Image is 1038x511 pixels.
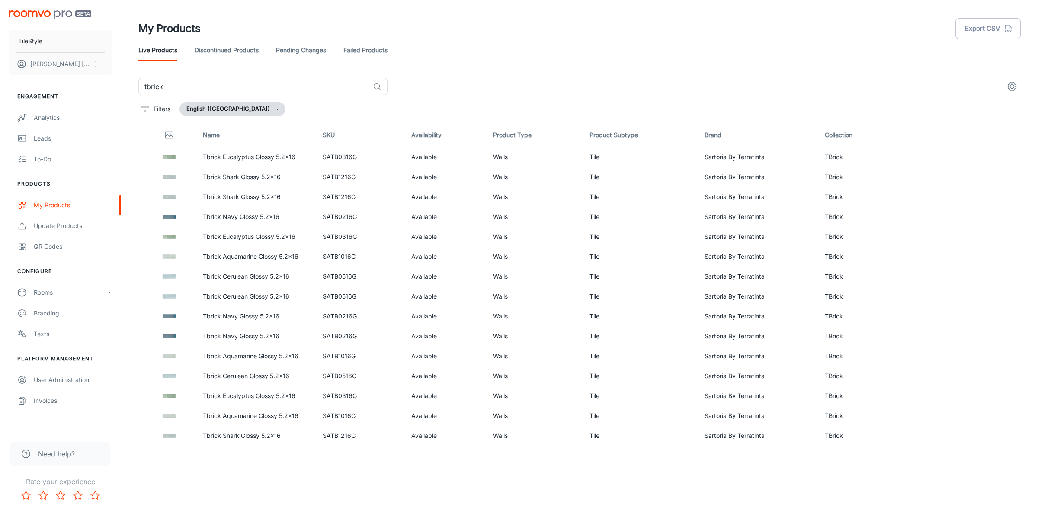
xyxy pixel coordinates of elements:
button: Rate 3 star [52,487,69,504]
td: SATB0516G [316,366,404,386]
div: Update Products [34,221,112,231]
td: Available [404,326,486,346]
td: Available [404,167,486,187]
td: Sartoria By Terratinta [698,207,817,227]
td: Sartoria By Terratinta [698,406,817,426]
td: Sartoria By Terratinta [698,187,817,207]
td: Walls [486,167,583,187]
button: filter [138,102,173,116]
div: Analytics [34,113,112,122]
th: Brand [698,123,817,147]
th: Name [196,123,316,147]
td: Sartoria By Terratinta [698,306,817,326]
td: SATB0216G [316,207,404,227]
td: SATB1216G [316,167,404,187]
td: SATB1216G [316,187,404,207]
td: TBrick [818,326,901,346]
td: Sartoria By Terratinta [698,366,817,386]
td: Sartoria By Terratinta [698,147,817,167]
td: Walls [486,207,583,227]
td: Available [404,286,486,306]
td: Tile [583,267,698,286]
td: Walls [486,366,583,386]
td: SATB1216G [316,426,404,446]
td: Tile [583,426,698,446]
td: TBrick [818,346,901,366]
td: Sartoria By Terratinta [698,247,817,267]
td: Walls [486,267,583,286]
td: Sartoria By Terratinta [698,227,817,247]
td: Available [404,406,486,426]
a: Tbrick Navy Glossy 5.2x16 [203,213,279,220]
th: Product Type [486,123,583,147]
td: Walls [486,247,583,267]
td: TBrick [818,187,901,207]
div: Texts [34,329,112,339]
td: Sartoria By Terratinta [698,326,817,346]
td: Tile [583,207,698,227]
td: Available [404,207,486,227]
button: Rate 2 star [35,487,52,504]
td: Tile [583,346,698,366]
div: Leads [34,134,112,143]
td: Walls [486,286,583,306]
td: Tile [583,147,698,167]
td: Available [404,247,486,267]
th: Collection [818,123,901,147]
td: Available [404,306,486,326]
button: [PERSON_NAME] [PERSON_NAME] [9,53,112,75]
td: Tile [583,187,698,207]
td: Available [404,147,486,167]
td: TBrick [818,227,901,247]
button: Rate 4 star [69,487,86,504]
a: Tbrick Eucalyptus Glossy 5.2x16 [203,233,295,240]
div: To-do [34,154,112,164]
td: Tile [583,366,698,386]
td: SATB0316G [316,386,404,406]
th: Product Subtype [583,123,698,147]
a: Tbrick Shark Glossy 5.2x16 [203,193,281,200]
a: Tbrick Aquamarine Glossy 5.2x16 [203,253,298,260]
td: Tile [583,326,698,346]
a: Failed Products [343,40,388,61]
td: Tile [583,167,698,187]
td: TBrick [818,406,901,426]
td: SATB0516G [316,286,404,306]
button: Rate 5 star [86,487,104,504]
a: Tbrick Eucalyptus Glossy 5.2x16 [203,392,295,399]
td: Tile [583,306,698,326]
button: TileStyle [9,30,112,52]
p: Filters [154,104,170,114]
td: Sartoria By Terratinta [698,426,817,446]
div: Branding [34,309,112,318]
td: TBrick [818,267,901,286]
td: Walls [486,426,583,446]
td: Available [404,227,486,247]
td: SATB0516G [316,267,404,286]
td: Walls [486,187,583,207]
td: TBrick [818,207,901,227]
td: Available [404,366,486,386]
span: Need help? [38,449,75,459]
a: Tbrick Cerulean Glossy 5.2x16 [203,372,289,379]
a: Tbrick Eucalyptus Glossy 5.2x16 [203,153,295,161]
td: Sartoria By Terratinta [698,346,817,366]
th: SKU [316,123,404,147]
img: Roomvo PRO Beta [9,10,91,19]
td: SATB1016G [316,406,404,426]
td: Available [404,386,486,406]
td: Tile [583,227,698,247]
td: Available [404,426,486,446]
td: Walls [486,346,583,366]
a: Live Products [138,40,177,61]
h1: My Products [138,21,201,36]
td: TBrick [818,306,901,326]
button: settings [1003,78,1021,95]
td: SATB0216G [316,306,404,326]
td: SATB0316G [316,147,404,167]
td: Sartoria By Terratinta [698,286,817,306]
p: TileStyle [18,36,42,46]
a: Tbrick Shark Glossy 5.2x16 [203,432,281,439]
td: Sartoria By Terratinta [698,386,817,406]
td: SATB1016G [316,346,404,366]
